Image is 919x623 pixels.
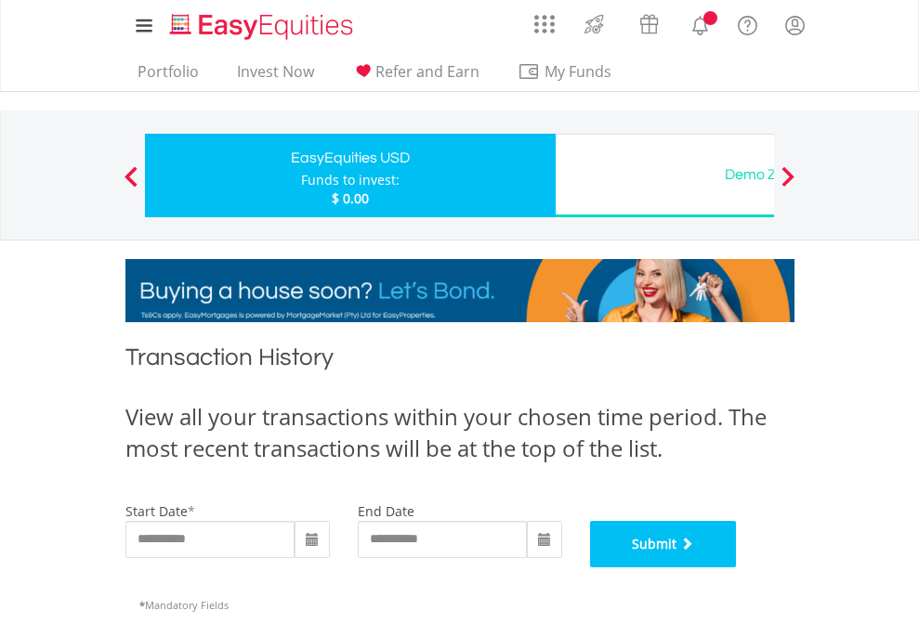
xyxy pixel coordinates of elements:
div: EasyEquities USD [156,145,545,171]
button: Previous [112,175,150,194]
img: vouchers-v2.svg [634,9,664,39]
img: EasyMortage Promotion Banner [125,259,794,322]
button: Submit [590,521,737,567]
label: end date [358,502,414,520]
div: Funds to invest: [301,171,400,189]
a: Portfolio [130,62,206,91]
a: Refer and Earn [345,62,487,91]
span: $ 0.00 [332,189,369,207]
span: My Funds [518,59,639,84]
a: My Profile [771,5,819,45]
a: Home page [163,5,361,42]
a: Vouchers [622,5,676,39]
span: Mandatory Fields [139,598,229,612]
h1: Transaction History [125,341,794,383]
img: thrive-v2.svg [579,9,610,39]
img: EasyEquities_Logo.png [166,11,361,42]
img: grid-menu-icon.svg [534,14,555,34]
a: Invest Now [230,62,322,91]
div: View all your transactions within your chosen time period. The most recent transactions will be a... [125,401,794,465]
a: AppsGrid [522,5,567,34]
span: Refer and Earn [375,61,479,82]
label: start date [125,502,188,520]
a: FAQ's and Support [724,5,771,42]
a: Notifications [676,5,724,42]
button: Next [769,175,807,194]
